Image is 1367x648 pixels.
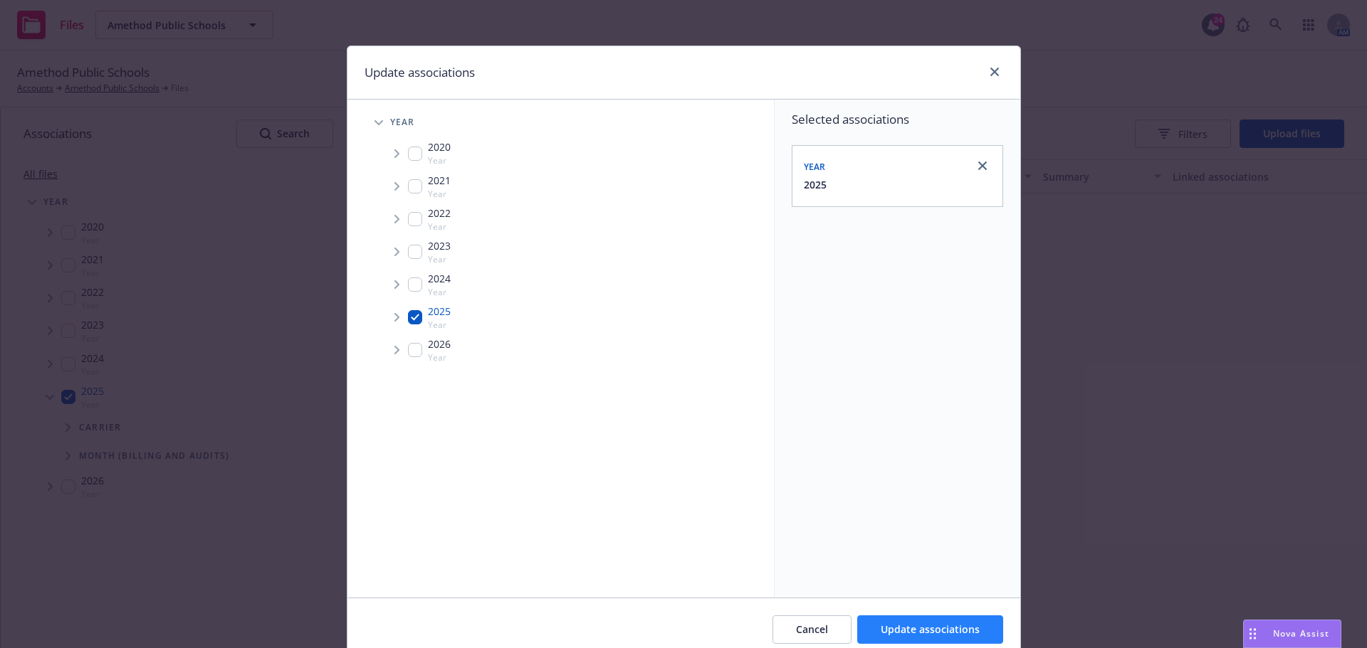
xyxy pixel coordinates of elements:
[428,173,451,188] span: 2021
[428,206,451,221] span: 2022
[428,154,451,166] span: Year
[792,111,1003,128] span: Selected associations
[428,238,451,253] span: 2023
[428,221,451,233] span: Year
[428,188,451,200] span: Year
[428,286,451,298] span: Year
[1244,620,1262,647] div: Drag to move
[365,63,475,82] h1: Update associations
[804,161,826,173] span: Year
[804,177,827,192] button: 2025
[1273,627,1329,639] span: Nova Assist
[428,336,451,351] span: 2026
[1243,620,1341,648] button: Nova Assist
[428,271,451,286] span: 2024
[796,622,828,636] span: Cancel
[347,108,774,366] div: Tree Example
[881,622,980,636] span: Update associations
[428,319,451,331] span: Year
[428,253,451,265] span: Year
[857,615,1003,644] button: Update associations
[986,63,1003,80] a: close
[390,118,415,127] span: Year
[974,157,991,174] a: close
[428,304,451,319] span: 2025
[428,351,451,363] span: Year
[772,615,852,644] button: Cancel
[428,139,451,154] span: 2020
